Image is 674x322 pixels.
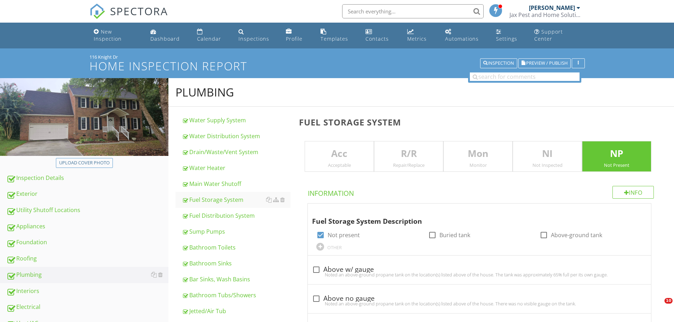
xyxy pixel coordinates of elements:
a: Dashboard [148,25,189,46]
div: Foundation [6,238,168,247]
div: Contacts [365,35,389,42]
div: Templates [321,35,348,42]
div: Support Center [534,28,563,42]
div: Fuel Distribution System [182,211,290,220]
span: Preview / Publish [526,61,568,66]
div: Not Present [582,162,651,168]
div: Upload cover photo [59,159,110,166]
label: Above-ground tank [551,232,602,239]
div: Bathroom Tubs/Showers [182,291,290,299]
a: New Inspection [91,25,142,46]
h3: Fuel Storage System [299,117,663,127]
div: [PERSON_NAME] [529,4,575,11]
div: OTHER [327,245,342,250]
div: Roofing [6,254,168,263]
a: Inspections [236,25,278,46]
div: Main Water Shutoff [182,180,290,188]
img: The Best Home Inspection Software - Spectora [90,4,105,19]
div: Interiors [6,287,168,296]
div: Acceptable [305,162,374,168]
button: Preview / Publish [518,58,571,68]
a: SPECTORA [90,10,168,24]
div: Water Distribution System [182,132,290,140]
div: Bathroom Toilets [182,243,290,252]
a: Inspection [480,59,517,66]
span: SPECTORA [110,4,168,18]
div: Dashboard [150,35,180,42]
div: Automations [445,35,479,42]
div: Profile [286,35,303,42]
div: Water Heater [182,164,290,172]
a: Contacts [363,25,399,46]
div: Noted an above-ground propane tank on the location(s) listed above of the house. There was no vis... [312,301,647,306]
div: Calendar [197,35,221,42]
div: Inspection [483,61,514,66]
div: Info [612,186,654,199]
div: Utility Shutoff Locations [6,206,168,215]
label: Not present [328,232,360,239]
div: Bar Sinks, Wash Basins [182,275,290,283]
div: Metrics [407,35,427,42]
h1: Home Inspection Report [90,60,585,72]
a: Templates [318,25,357,46]
div: Sump Pumps [182,227,290,236]
div: Inspections [238,35,269,42]
input: search for comments [470,72,580,81]
p: NP [582,147,651,161]
div: Monitor [444,162,512,168]
div: Repair/Replace [374,162,443,168]
a: Preview / Publish [518,59,571,66]
a: Automations (Basic) [442,25,488,46]
div: Jax Pest and Home Solutions [509,11,580,18]
div: Jetted/Air Tub [182,307,290,315]
a: Calendar [194,25,230,46]
div: Bathroom Sinks [182,259,290,268]
div: Plumbing [6,270,168,280]
div: Appliances [6,222,168,231]
button: Upload cover photo [56,158,113,168]
input: Search everything... [342,4,484,18]
span: 10 [664,298,673,304]
a: Support Center [531,25,583,46]
a: Company Profile [283,25,312,46]
div: Fuel Storage System Description [312,206,630,227]
div: Inspection Details [6,174,168,183]
div: Plumbing [175,85,234,99]
div: Water Supply System [182,116,290,124]
div: Not Inspected [513,162,582,168]
iframe: Intercom live chat [650,298,667,315]
p: Mon [444,147,512,161]
div: Fuel Storage System [182,195,290,204]
a: Metrics [404,25,437,46]
button: Inspection [480,58,517,68]
div: Exterior [6,189,168,199]
a: Settings [493,25,526,46]
div: Drain/Waste/Vent System [182,148,290,156]
div: Electrical [6,303,168,312]
label: Buried tank [439,232,470,239]
div: Settings [496,35,517,42]
div: 116 Knight Dr [90,54,585,60]
p: NI [513,147,582,161]
h4: Information [308,186,654,198]
p: R/R [374,147,443,161]
div: Noted an above-ground propane tank on the location(s) listed above of the house. The tank was app... [312,272,647,277]
div: New Inspection [94,28,122,42]
p: Acc [305,147,374,161]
